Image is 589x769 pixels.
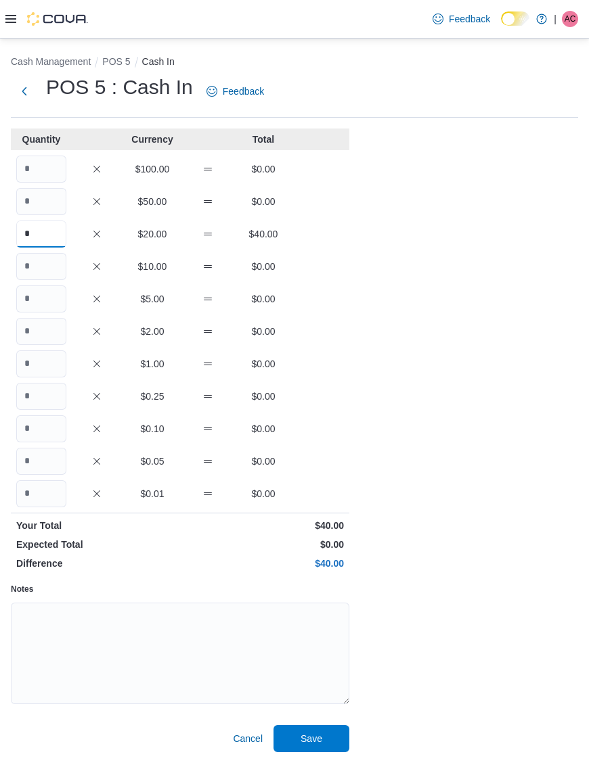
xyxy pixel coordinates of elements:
input: Quantity [16,350,66,377]
p: $0.00 [238,292,288,306]
p: $1.00 [127,357,177,371]
input: Quantity [16,318,66,345]
input: Quantity [16,415,66,442]
p: $50.00 [127,195,177,208]
h1: POS 5 : Cash In [46,74,193,101]
p: Total [238,133,288,146]
input: Quantity [16,220,66,248]
input: Quantity [16,480,66,507]
div: Alex Collier [562,11,578,27]
p: $100.00 [127,162,177,176]
a: Feedback [427,5,496,32]
p: | [554,11,557,27]
p: $0.25 [127,390,177,403]
p: $0.00 [183,538,344,551]
input: Quantity [16,383,66,410]
button: POS 5 [102,56,130,67]
p: Quantity [16,133,66,146]
input: Quantity [16,156,66,183]
p: $0.00 [238,260,288,273]
span: Cancel [233,732,263,745]
span: Save [301,732,322,745]
p: $5.00 [127,292,177,306]
button: Cash Management [11,56,91,67]
p: Difference [16,557,177,570]
button: Save [274,725,349,752]
p: $0.00 [238,390,288,403]
input: Quantity [16,253,66,280]
p: $10.00 [127,260,177,273]
p: $0.00 [238,195,288,208]
p: $40.00 [183,557,344,570]
p: $0.00 [238,487,288,500]
p: $0.01 [127,487,177,500]
p: $2.00 [127,325,177,338]
nav: An example of EuiBreadcrumbs [11,55,578,71]
p: Expected Total [16,538,177,551]
p: $0.05 [127,455,177,468]
button: Cancel [227,725,268,752]
p: $0.00 [238,422,288,436]
p: Currency [127,133,177,146]
button: Cash In [142,56,175,67]
p: $40.00 [183,519,344,532]
p: $40.00 [238,227,288,241]
p: Your Total [16,519,177,532]
label: Notes [11,584,33,595]
p: $20.00 [127,227,177,241]
input: Quantity [16,285,66,312]
p: $0.00 [238,357,288,371]
button: Next [11,78,38,105]
img: Cova [27,12,88,26]
p: $0.10 [127,422,177,436]
input: Quantity [16,188,66,215]
p: $0.00 [238,455,288,468]
input: Quantity [16,448,66,475]
span: Feedback [449,12,490,26]
p: $0.00 [238,325,288,338]
a: Feedback [201,78,269,105]
span: Feedback [223,85,264,98]
span: AC [565,11,576,27]
p: $0.00 [238,162,288,176]
input: Dark Mode [501,11,529,26]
